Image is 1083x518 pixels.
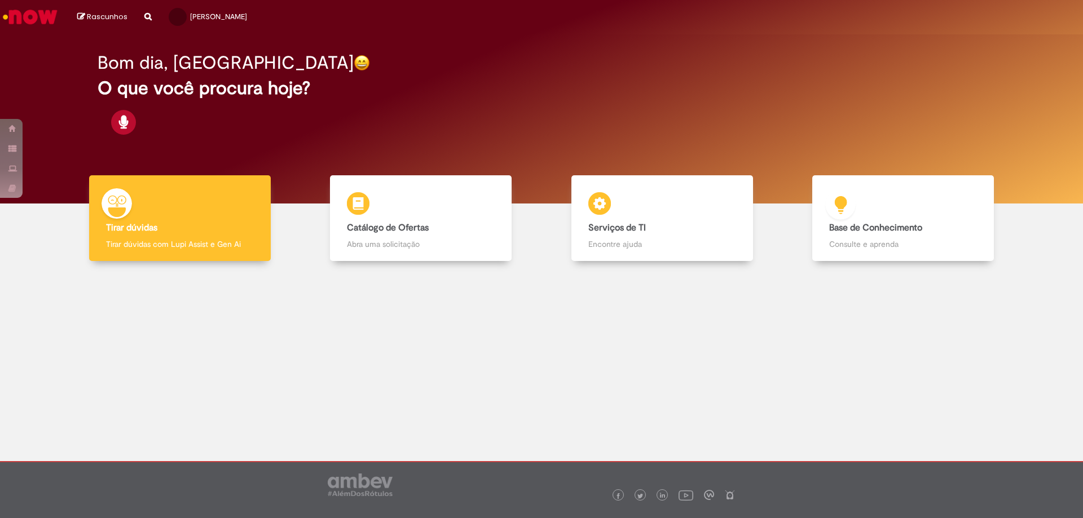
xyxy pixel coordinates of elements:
[98,78,986,98] h2: O que você procura hoje?
[725,490,735,500] img: logo_footer_naosei.png
[829,238,977,250] p: Consulte e aprenda
[106,238,254,250] p: Tirar dúvidas com Lupi Assist e Gen Ai
[354,55,370,71] img: happy-face.png
[347,222,429,233] b: Catálogo de Ofertas
[106,222,157,233] b: Tirar dúvidas
[98,53,354,73] h2: Bom dia, [GEOGRAPHIC_DATA]
[783,175,1024,262] a: Base de Conhecimento Consulte e aprenda
[679,488,693,502] img: logo_footer_youtube.png
[87,11,127,22] span: Rascunhos
[301,175,542,262] a: Catálogo de Ofertas Abra uma solicitação
[347,238,495,250] p: Abra uma solicitação
[1,6,59,28] img: ServiceNow
[190,12,247,21] span: [PERSON_NAME]
[829,222,922,233] b: Base de Conhecimento
[77,12,127,23] a: Rascunhos
[660,493,666,499] img: logo_footer_linkedin.png
[637,493,643,499] img: logo_footer_twitter.png
[59,175,301,262] a: Tirar dúvidas Tirar dúvidas com Lupi Assist e Gen Ai
[704,490,714,500] img: logo_footer_workplace.png
[588,222,646,233] b: Serviços de TI
[328,473,393,496] img: logo_footer_ambev_rotulo_gray.png
[588,238,736,250] p: Encontre ajuda
[615,493,621,499] img: logo_footer_facebook.png
[541,175,783,262] a: Serviços de TI Encontre ajuda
